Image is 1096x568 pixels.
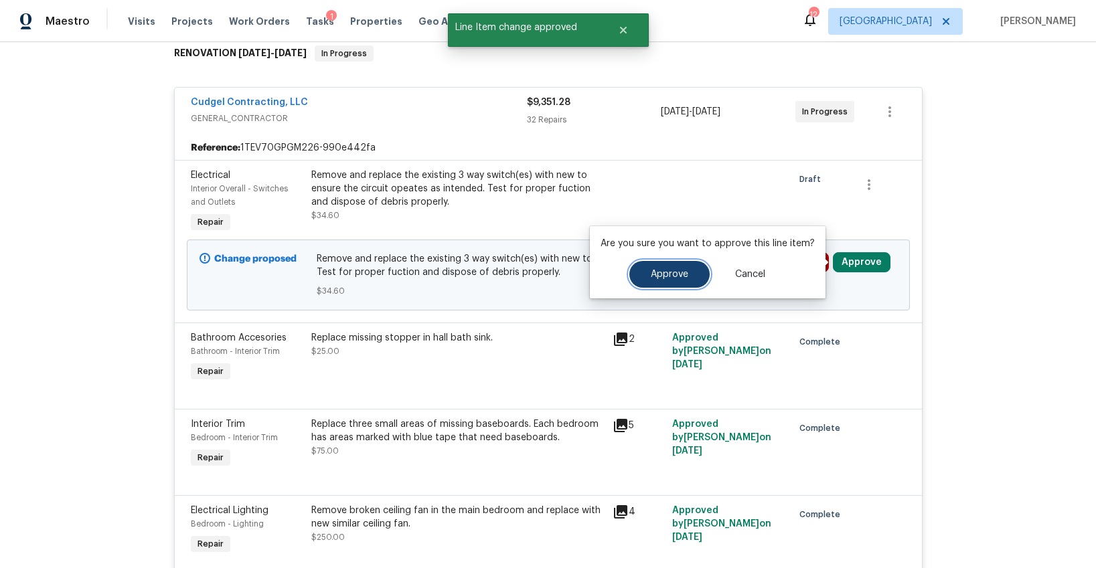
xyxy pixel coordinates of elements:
[661,107,689,116] span: [DATE]
[995,15,1076,28] span: [PERSON_NAME]
[192,365,229,378] span: Repair
[651,270,688,280] span: Approve
[311,169,605,209] div: Remove and replace the existing 3 way switch(es) with new to ensure the circuit opeates as intend...
[672,333,771,369] span: Approved by [PERSON_NAME] on
[317,252,779,279] span: Remove and replace the existing 3 way switch(es) with new to ensure the circuit opeates as intend...
[191,185,288,206] span: Interior Overall - Switches and Outlets
[326,10,337,23] div: 1
[629,261,710,288] button: Approve
[672,533,702,542] span: [DATE]
[802,105,853,118] span: In Progress
[229,15,290,28] span: Work Orders
[317,284,779,298] span: $34.60
[311,504,605,531] div: Remove broken ceiling fan in the main bedroom and replace with new similar ceiling fan.
[613,504,665,520] div: 4
[527,113,661,126] div: 32 Repairs
[192,215,229,229] span: Repair
[799,335,846,349] span: Complete
[601,17,645,43] button: Close
[613,331,665,347] div: 2
[311,447,339,455] span: $75.00
[238,48,307,58] span: -
[840,15,932,28] span: [GEOGRAPHIC_DATA]
[311,533,345,541] span: $250.00
[735,270,765,280] span: Cancel
[799,508,846,521] span: Complete
[192,537,229,551] span: Repair
[191,112,527,125] span: GENERAL_CONTRACTOR
[672,506,771,542] span: Approved by [PERSON_NAME] on
[799,421,846,435] span: Complete
[613,417,665,434] div: 5
[311,331,605,345] div: Replace missing stopper in hall bath sink.
[311,417,605,444] div: Replace three small areas of missing baseboards. Each bedroom has areas marked with blue tape tha...
[191,171,230,180] span: Electrical
[191,98,308,107] a: Cudgel Contracting, LLC
[316,47,372,60] span: In Progress
[238,48,270,58] span: [DATE]
[809,8,818,21] div: 12
[171,15,213,28] span: Projects
[191,520,264,528] span: Bedroom - Lighting
[418,15,505,28] span: Geo Assignments
[191,141,240,155] b: Reference:
[191,347,280,355] span: Bathroom - Interior Trim
[175,136,922,160] div: 1TEV70GPGM226-990e442fa
[601,237,815,250] p: Are you sure you want to approve this line item?
[191,506,268,515] span: Electrical Lighting
[174,45,307,62] h6: RENOVATION
[191,434,278,442] span: Bedroom - Interior Trim
[192,451,229,464] span: Repair
[799,173,826,186] span: Draft
[692,107,720,116] span: [DATE]
[306,17,334,26] span: Tasks
[275,48,307,58] span: [DATE]
[128,15,155,28] span: Visits
[214,254,297,264] b: Change proposed
[191,333,287,343] span: Bathroom Accesories
[170,32,927,75] div: RENOVATION [DATE]-[DATE]In Progress
[191,419,245,429] span: Interior Trim
[672,446,702,456] span: [DATE]
[661,105,720,118] span: -
[311,347,339,355] span: $25.00
[672,360,702,369] span: [DATE]
[527,98,570,107] span: $9,351.28
[672,419,771,456] span: Approved by [PERSON_NAME] on
[350,15,402,28] span: Properties
[833,252,890,272] button: Approve
[311,211,339,219] span: $34.60
[714,261,787,288] button: Cancel
[46,15,90,28] span: Maestro
[448,13,601,41] span: Line Item change approved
